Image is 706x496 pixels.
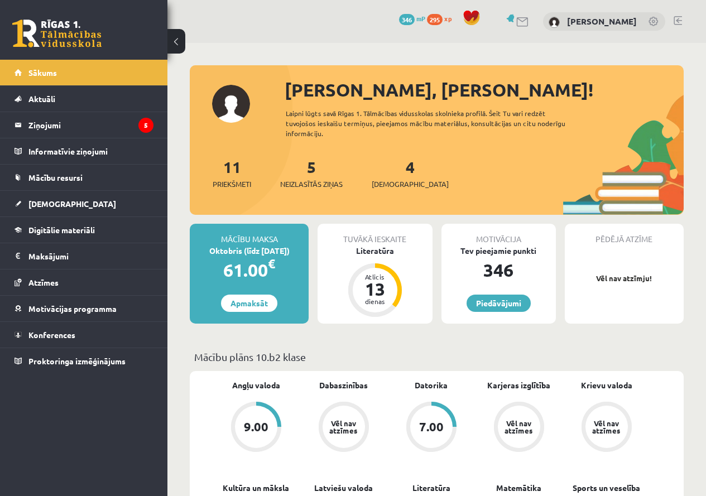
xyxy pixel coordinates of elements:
a: Digitālie materiāli [15,217,153,243]
span: Neizlasītās ziņas [280,179,343,190]
p: Vēl nav atzīmju! [570,273,678,284]
a: Motivācijas programma [15,296,153,321]
span: € [268,256,275,272]
div: 346 [441,257,556,283]
div: Oktobris (līdz [DATE]) [190,245,309,257]
div: 61.00 [190,257,309,283]
a: Maksājumi [15,243,153,269]
span: Atzīmes [28,277,59,287]
div: Laipni lūgts savā Rīgas 1. Tālmācības vidusskolas skolnieka profilā. Šeit Tu vari redzēt tuvojošo... [286,108,582,138]
div: 9.00 [244,421,268,433]
legend: Informatīvie ziņojumi [28,138,153,164]
div: dienas [358,298,392,305]
span: Mācību resursi [28,172,83,182]
div: Pēdējā atzīme [565,224,684,245]
span: mP [416,14,425,23]
a: Krievu valoda [581,379,632,391]
a: Aktuāli [15,86,153,112]
div: Atlicis [358,273,392,280]
a: [DEMOGRAPHIC_DATA] [15,191,153,216]
a: Datorika [415,379,448,391]
a: Karjeras izglītība [487,379,550,391]
a: Vēl nav atzīmes [300,402,387,454]
div: Motivācija [441,224,556,245]
span: Proktoringa izmēģinājums [28,356,126,366]
a: 4[DEMOGRAPHIC_DATA] [372,157,449,190]
div: Vēl nav atzīmes [328,420,359,434]
a: Atzīmes [15,269,153,295]
span: 295 [427,14,443,25]
a: Matemātika [496,482,541,494]
img: Deivids Gregors Zeile [549,17,560,28]
a: Angļu valoda [232,379,280,391]
p: Mācību plāns 10.b2 klase [194,349,679,364]
div: 13 [358,280,392,298]
legend: Ziņojumi [28,112,153,138]
span: [DEMOGRAPHIC_DATA] [28,199,116,209]
div: Tuvākā ieskaite [318,224,432,245]
div: Vēl nav atzīmes [591,420,622,434]
a: Rīgas 1. Tālmācības vidusskola [12,20,102,47]
i: 5 [138,118,153,133]
span: [DEMOGRAPHIC_DATA] [372,179,449,190]
div: Tev pieejamie punkti [441,245,556,257]
a: 346 mP [399,14,425,23]
a: Literatūra [412,482,450,494]
a: Proktoringa izmēģinājums [15,348,153,374]
a: Piedāvājumi [467,295,531,312]
div: Literatūra [318,245,432,257]
a: Konferences [15,322,153,348]
span: Motivācijas programma [28,304,117,314]
a: 7.00 [387,402,475,454]
span: Konferences [28,330,75,340]
span: Digitālie materiāli [28,225,95,235]
a: Mācību resursi [15,165,153,190]
span: 346 [399,14,415,25]
a: Vēl nav atzīmes [563,402,650,454]
span: Sākums [28,68,57,78]
div: 7.00 [419,421,444,433]
a: Latviešu valoda [314,482,373,494]
a: Informatīvie ziņojumi [15,138,153,164]
a: 295 xp [427,14,457,23]
a: 5Neizlasītās ziņas [280,157,343,190]
a: Sports un veselība [573,482,640,494]
div: [PERSON_NAME], [PERSON_NAME]! [285,76,684,103]
legend: Maksājumi [28,243,153,269]
a: [PERSON_NAME] [567,16,637,27]
div: Vēl nav atzīmes [503,420,535,434]
div: Mācību maksa [190,224,309,245]
span: xp [444,14,452,23]
a: Ziņojumi5 [15,112,153,138]
a: Literatūra Atlicis 13 dienas [318,245,432,319]
a: Sākums [15,60,153,85]
a: Vēl nav atzīmes [475,402,563,454]
a: Apmaksāt [221,295,277,312]
span: Priekšmeti [213,179,251,190]
a: Dabaszinības [319,379,368,391]
span: Aktuāli [28,94,55,104]
a: 9.00 [212,402,300,454]
a: 11Priekšmeti [213,157,251,190]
